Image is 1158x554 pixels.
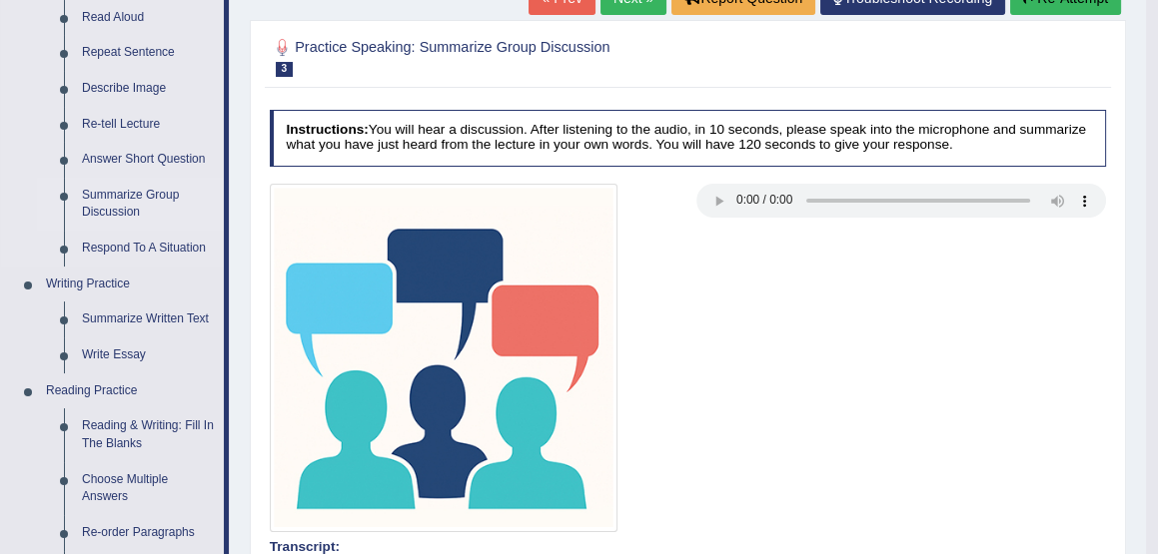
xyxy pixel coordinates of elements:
a: Repeat Sentence [73,35,224,71]
span: 3 [276,62,294,77]
b: Instructions: [286,122,368,137]
a: Choose Multiple Answers [73,462,224,515]
a: Reading & Writing: Fill In The Blanks [73,408,224,461]
a: Writing Practice [37,267,224,302]
a: Reading Practice [37,373,224,409]
a: Describe Image [73,71,224,107]
a: Re-tell Lecture [73,107,224,143]
h2: Practice Speaking: Summarize Group Discussion [270,35,788,77]
a: Write Essay [73,337,224,373]
h4: You will hear a discussion. After listening to the audio, in 10 seconds, please speak into the mi... [270,110,1107,167]
a: Answer Short Question [73,142,224,178]
a: Respond To A Situation [73,231,224,267]
a: Summarize Written Text [73,301,224,337]
a: Summarize Group Discussion [73,178,224,231]
a: Re-order Paragraphs [73,515,224,551]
